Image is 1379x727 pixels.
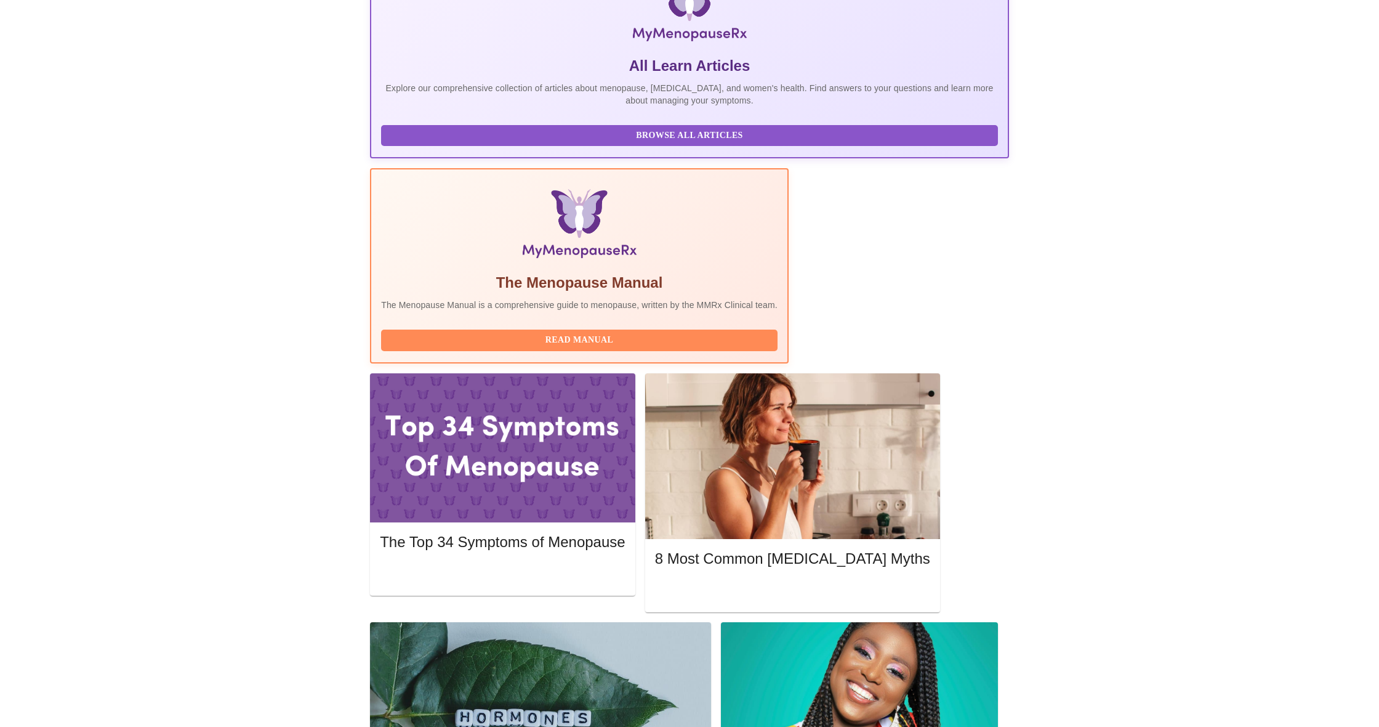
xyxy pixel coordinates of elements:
[381,125,998,147] button: Browse All Articles
[655,580,930,602] button: Read More
[380,532,625,552] h5: The Top 34 Symptoms of Menopause
[381,273,778,293] h5: The Menopause Manual
[380,567,628,578] a: Read More
[655,549,930,569] h5: 8 Most Common [MEDICAL_DATA] Myths
[381,299,778,311] p: The Menopause Manual is a comprehensive guide to menopause, written by the MMRx Clinical team.
[392,566,613,582] span: Read More
[380,563,625,585] button: Read More
[393,333,765,348] span: Read Manual
[381,56,998,76] h5: All Learn Articles
[381,334,781,344] a: Read Manual
[381,330,778,351] button: Read Manual
[393,128,986,144] span: Browse All Articles
[667,583,918,599] span: Read More
[444,189,714,263] img: Menopause Manual
[381,129,1001,140] a: Browse All Articles
[381,82,998,107] p: Explore our comprehensive collection of articles about menopause, [MEDICAL_DATA], and women's hea...
[655,585,933,595] a: Read More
